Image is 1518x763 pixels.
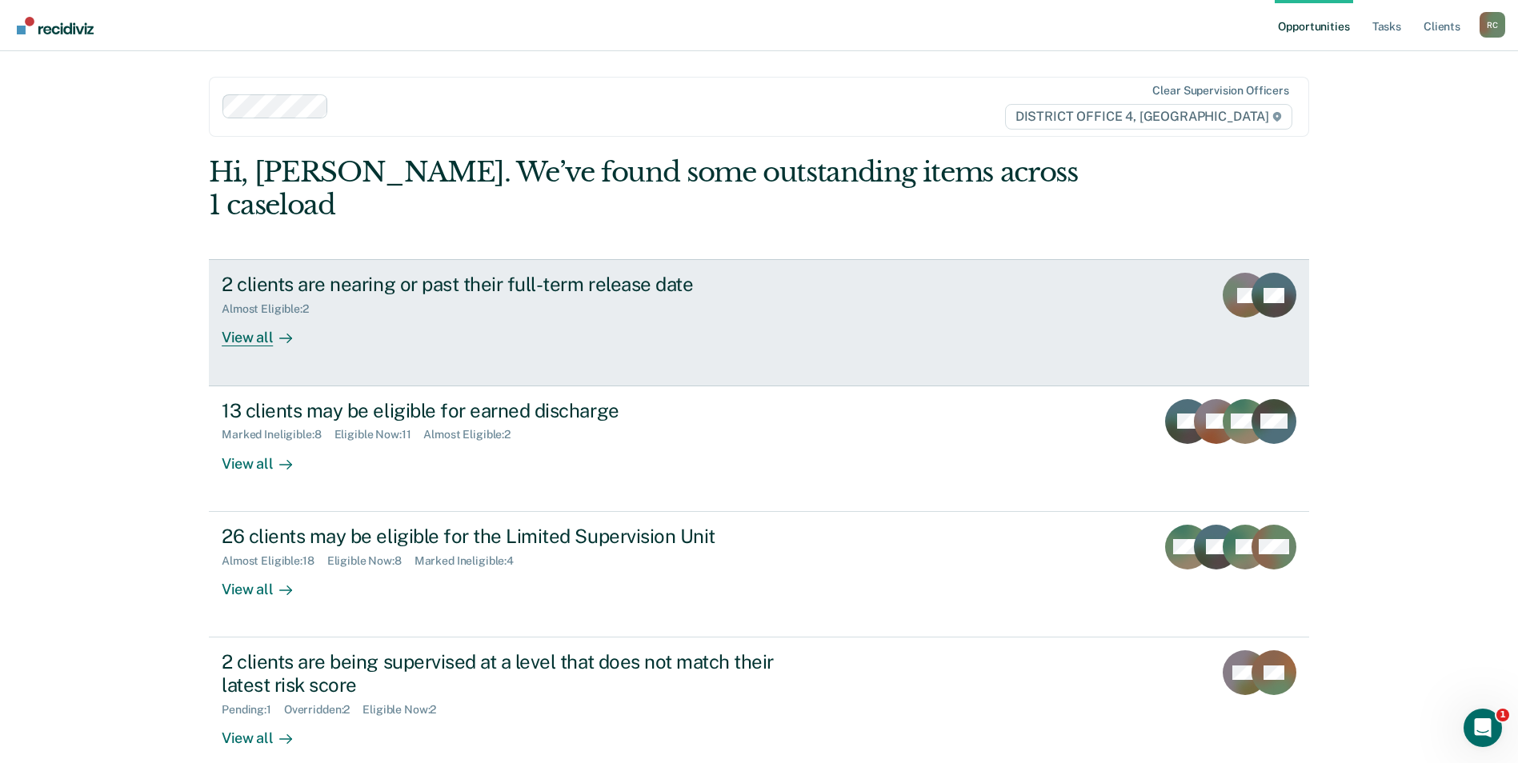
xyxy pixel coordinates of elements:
div: 2 clients are being supervised at a level that does not match their latest risk score [222,650,783,697]
div: 13 clients may be eligible for earned discharge [222,399,783,422]
span: DISTRICT OFFICE 4, [GEOGRAPHIC_DATA] [1005,104,1292,130]
div: Almost Eligible : 2 [222,302,322,316]
div: Almost Eligible : 18 [222,554,327,568]
div: Clear supervision officers [1152,84,1288,98]
div: Eligible Now : 8 [327,554,415,568]
img: Recidiviz [17,17,94,34]
div: View all [222,567,311,598]
a: 26 clients may be eligible for the Limited Supervision UnitAlmost Eligible:18Eligible Now:8Marked... [209,512,1309,637]
div: R C [1480,12,1505,38]
div: View all [222,441,311,473]
div: Hi, [PERSON_NAME]. We’ve found some outstanding items across 1 caseload [209,156,1089,222]
div: Eligible Now : 2 [362,703,449,717]
a: 2 clients are nearing or past their full-term release dateAlmost Eligible:2View all [209,259,1309,385]
div: Pending : 1 [222,703,284,717]
div: 26 clients may be eligible for the Limited Supervision Unit [222,525,783,548]
div: View all [222,716,311,747]
iframe: Intercom live chat [1464,709,1502,747]
div: View all [222,316,311,347]
a: 13 clients may be eligible for earned dischargeMarked Ineligible:8Eligible Now:11Almost Eligible:... [209,386,1309,512]
button: Profile dropdown button [1480,12,1505,38]
div: 2 clients are nearing or past their full-term release date [222,273,783,296]
div: Almost Eligible : 2 [423,428,523,441]
div: Marked Ineligible : 4 [415,554,527,568]
div: Eligible Now : 11 [334,428,424,441]
div: Overridden : 2 [284,703,362,717]
span: 1 [1496,709,1509,721]
div: Marked Ineligible : 8 [222,428,334,441]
